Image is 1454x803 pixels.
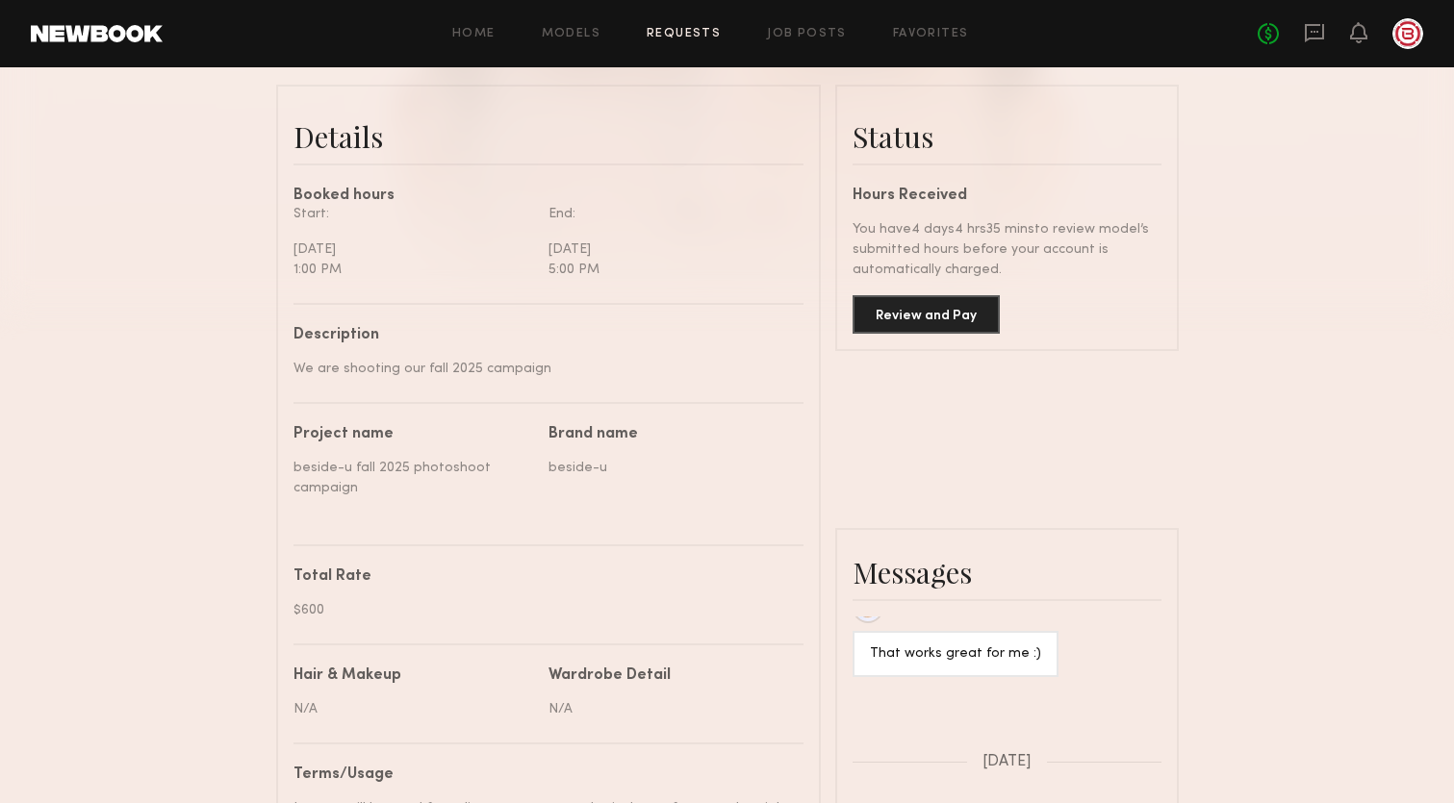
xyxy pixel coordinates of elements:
a: Requests [647,28,721,40]
div: [DATE] [548,239,789,260]
div: 1:00 PM [293,260,534,280]
div: Details [293,117,804,156]
div: $600 [293,600,789,620]
div: Project name [293,427,534,442]
div: [DATE] [293,239,534,260]
div: beside-u [548,458,789,478]
div: Wardrobe Detail [548,668,671,684]
div: Total Rate [293,569,789,585]
a: Job Posts [767,28,847,40]
div: 5:00 PM [548,260,789,280]
a: Favorites [893,28,969,40]
div: You have 4 days 4 hrs 35 mins to review model’s submitted hours before your account is automatica... [853,219,1161,280]
div: That works great for me :) [870,643,1041,665]
div: Brand name [548,427,789,442]
a: Models [542,28,600,40]
div: Start: [293,204,534,224]
div: Terms/Usage [293,767,789,783]
div: End: [548,204,789,224]
div: N/A [548,699,789,719]
div: Messages [853,553,1161,591]
div: N/A [293,699,534,719]
a: Home [452,28,496,40]
div: Hair & Makeup [293,668,401,684]
div: We are shooting our fall 2025 campaign [293,359,789,379]
div: Status [853,117,1161,156]
div: beside-u fall 2025 photoshoot campaign [293,458,534,498]
span: [DATE] [982,754,1032,770]
div: Description [293,328,789,343]
div: Booked hours [293,188,804,204]
button: Review and Pay [853,295,1000,334]
div: Hours Received [853,188,1161,204]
